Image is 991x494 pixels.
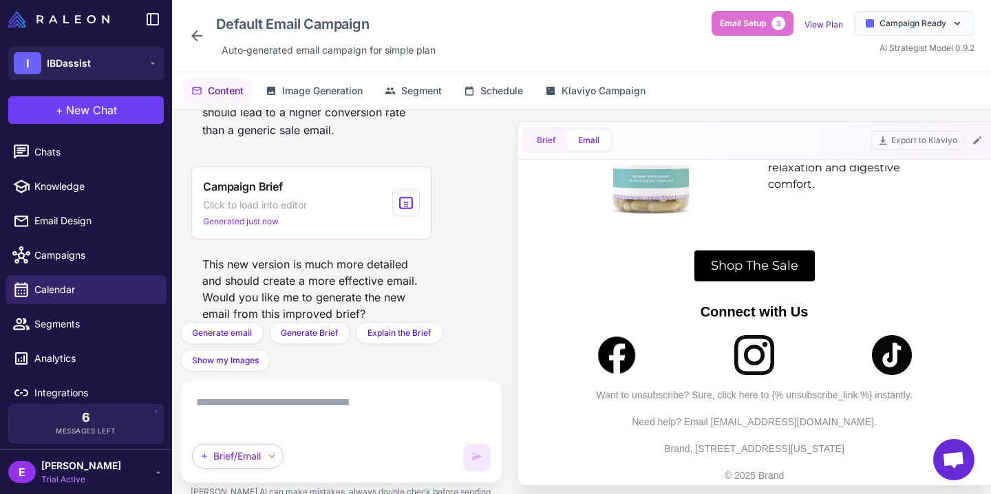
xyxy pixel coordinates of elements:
[34,213,156,228] span: Email Design
[66,102,117,118] span: New Chat
[282,83,363,98] span: Image Generation
[6,275,167,304] a: Calendar
[480,83,523,98] span: Schedule
[332,170,372,210] img: TikTok Logo
[180,322,264,344] button: Generate email
[34,248,156,263] span: Campaigns
[880,43,974,53] span: AI Strategist Model 0.9.2
[720,17,766,30] span: Email Setup
[57,170,97,210] img: Facebook logo
[6,344,167,373] a: Analytics
[82,411,90,424] span: 6
[15,137,414,156] p: Connect with Us
[6,310,167,339] a: Segments
[269,322,350,344] button: Generate Brief
[8,96,164,124] button: +New Chat
[356,322,443,344] button: Explain the Brief
[771,17,785,30] span: 3
[15,291,414,332] p: © 2025 Brand Privacy Policy • Terms of Service
[34,351,156,366] span: Analytics
[6,138,167,167] a: Chats
[6,378,167,407] a: Integrations
[526,130,567,151] button: Brief
[183,78,252,104] button: Content
[880,17,946,30] span: Campaign Ready
[41,458,121,473] span: [PERSON_NAME]
[195,170,235,210] img: Instagram logo
[401,83,442,98] span: Segment
[969,132,985,149] button: Edit Email
[203,178,283,195] span: Campaign Brief
[8,461,36,483] div: E
[47,56,91,71] span: IBDassist
[871,131,963,150] button: Export to Klaviyo
[192,444,284,469] div: Brief/Email
[537,78,654,104] button: Klaviyo Campaign
[281,327,339,339] span: Generate Brief
[6,172,167,201] a: Knowledge
[34,385,156,400] span: Integrations
[8,47,164,80] button: IIBDassist
[567,130,610,151] button: Email
[8,11,115,28] a: Raleon Logo
[933,439,974,480] div: Open chat
[15,237,414,264] p: Need help? Email [EMAIL_ADDRESS][DOMAIN_NAME].
[34,144,156,160] span: Chats
[34,179,156,194] span: Knowledge
[456,78,531,104] button: Schedule
[712,11,793,36] button: Email Setup3
[34,316,156,332] span: Segments
[155,85,275,117] a: Shop The Sale
[180,350,270,372] button: Show my Images
[208,83,244,98] span: Content
[216,40,441,61] div: Click to edit description
[376,78,450,104] button: Segment
[34,282,156,297] span: Calendar
[222,43,436,58] span: Auto‑generated email campaign for simple plan
[211,11,441,37] div: Click to edit campaign name
[6,206,167,235] a: Email Design
[367,327,431,339] span: Explain the Brief
[15,264,414,291] p: Brand, [STREET_ADDRESS][US_STATE]
[15,224,414,237] p: Want to unsubscribe? Sure, click here to {% unsubscribe_link %} instantly.
[257,78,371,104] button: Image Generation
[804,19,843,30] a: View Plan
[203,215,279,228] span: Generated just now
[192,327,252,339] span: Generate email
[56,102,63,118] span: +
[56,426,116,436] span: Messages Left
[203,197,307,213] span: Click to load into editor
[192,354,259,367] span: Show my Images
[191,250,431,327] div: This new version is much more detailed and should create a more effective email. Would you like m...
[8,11,109,28] img: Raleon Logo
[14,52,41,74] div: I
[6,241,167,270] a: Campaigns
[562,83,646,98] span: Klaviyo Campaign
[41,473,121,486] span: Trial Active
